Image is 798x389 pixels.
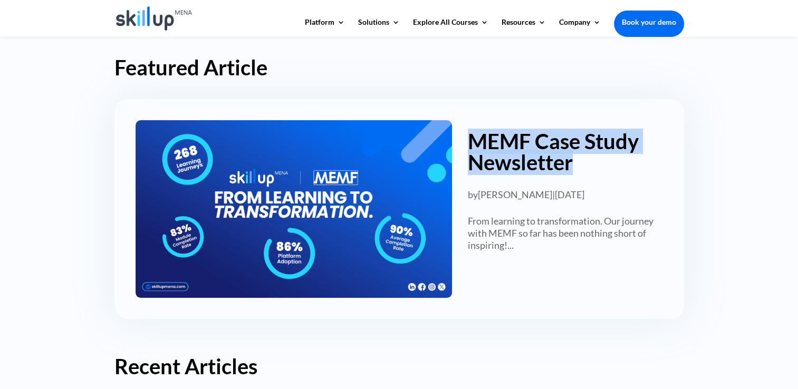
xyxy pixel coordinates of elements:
[358,18,400,36] a: Solutions
[622,275,798,389] iframe: Chat Widget
[502,18,546,36] a: Resources
[114,57,684,83] h2: Featured Article
[116,6,193,31] img: Skillup Mena
[114,356,684,382] h2: Recent Articles
[614,11,684,34] a: Book your demo
[559,18,601,36] a: Company
[413,18,488,36] a: Explore All Courses
[478,189,552,200] a: [PERSON_NAME]
[305,18,345,36] a: Platform
[555,189,584,200] span: [DATE]
[452,178,663,201] p: by |
[136,120,452,298] img: MEMF Case Study Newsletter
[468,129,639,175] a: MEMF Case Study Newsletter
[468,215,663,252] p: From learning to transformation. Our journey with MEMF so far has been nothing short of inspiring...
